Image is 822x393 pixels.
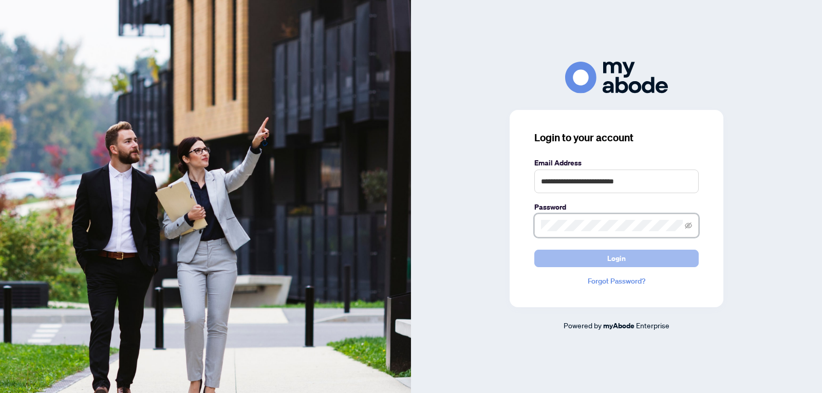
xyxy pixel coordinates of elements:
[564,321,602,330] span: Powered by
[534,130,699,145] h3: Login to your account
[607,250,626,267] span: Login
[534,201,699,213] label: Password
[534,250,699,267] button: Login
[603,320,634,331] a: myAbode
[636,321,669,330] span: Enterprise
[565,62,668,93] img: ma-logo
[685,222,692,229] span: eye-invisible
[534,275,699,287] a: Forgot Password?
[534,157,699,169] label: Email Address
